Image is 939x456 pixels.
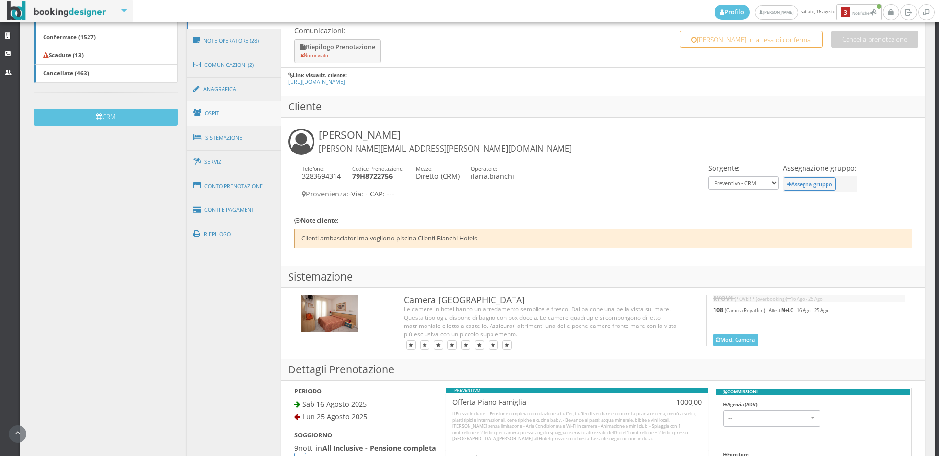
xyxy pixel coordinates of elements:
h4: 1000,00 [649,398,701,406]
span: sabato, 16 agosto [715,4,883,20]
b: Link visualiz. cliente: [293,71,347,79]
a: Confermate (1527) [34,28,178,46]
b: Scadute (13) [43,51,84,59]
button: 3Notifiche [836,4,882,20]
small: Mezzo: [416,165,433,172]
small: [PERSON_NAME][EMAIL_ADDRESS][PERSON_NAME][DOMAIN_NAME] [319,143,572,154]
p: Comunicazioni: [294,26,383,35]
button: Assegna gruppo [784,177,836,191]
b: Confermate (1527) [43,33,96,41]
small: (* OVER * (overbooking)) [735,296,787,302]
span: 9 [294,443,298,453]
h3: Sistemazione [281,266,925,288]
b: PERIODO [294,387,322,395]
a: Conto Prenotazione [187,174,282,199]
a: Ospiti [187,101,282,126]
button: -- [723,410,820,426]
img: BookingDesigner.com [7,1,106,21]
h3: Camera [GEOGRAPHIC_DATA] [404,295,686,305]
span: - CAP: --- [365,189,394,198]
div: Le camere in hotel hanno un arredamento semplice e fresco. Dal balcone una bella vista sul mare. ... [404,305,686,338]
h4: ilaria.bianchi [469,164,514,181]
h3: Cliente [281,96,925,118]
button: Riepilogo Prenotazione Non inviato [294,39,381,63]
div: PREVENTIVO [446,388,708,394]
span: Lun 25 Agosto 2025 [302,412,367,421]
label: Agenzia (ADV): [723,402,759,408]
b: COMMISSIONI [716,389,910,395]
h5: | [713,295,905,302]
b: All Inclusive - Pensione completa [322,443,436,453]
small: Allest. [769,307,793,314]
h4: Offerta Piano Famiglia [452,398,636,406]
h4: Sorgente: [708,164,779,172]
span: Via: [351,189,363,198]
img: 6d87e11da6e211eda11202402c1e1864.jpg [301,295,358,332]
button: Mod. Camera [713,334,758,346]
button: CRM [34,109,178,126]
li: Clienti ambasciatori ma vogliono piscina Clienti Bianchi Hotels [294,229,912,248]
a: Note Operatore (28) [187,28,282,53]
a: Sistemazione [187,125,282,151]
small: Operatore: [471,165,497,172]
a: Comunicazioni (2) [187,52,282,78]
small: 16 Ago - 25 Ago [791,296,823,302]
span: Provenienza: [302,189,349,198]
span: -- [728,414,809,423]
a: Servizi [187,150,282,174]
b: 3 [841,7,850,18]
h3: [PERSON_NAME] [319,129,572,154]
h4: 3283694314 [299,164,341,181]
div: Il Prezzo include: - Pensione completa con colazione a buffet, buffet di verdure e contorni a pra... [452,411,702,442]
small: (Camera Royal Inn) [725,307,765,314]
small: 16 Ago - 25 Ago [797,307,828,314]
b: Cancellate (463) [43,69,89,77]
h4: Diretto (CRM) [413,164,460,181]
b: M LC [781,307,793,314]
span: Sab 16 Agosto 2025 [302,399,367,409]
button: Cancella prenotazione [831,31,918,48]
b: Note cliente: [294,217,339,225]
b: RYOV1 [713,294,733,303]
small: Non inviato [300,52,328,59]
small: Telefono: [302,165,325,172]
a: Cancellate (463) [34,64,178,83]
b: 79H8722756 [352,172,393,181]
h4: Assegnazione gruppo: [783,164,857,172]
button: [PERSON_NAME] in attesa di conferma [680,31,823,48]
b: SOGGIORNO [294,431,332,439]
a: Riepilogo [187,221,282,247]
a: Anagrafica [187,77,282,102]
h3: Dettagli Prenotazione [281,359,925,381]
h5: | | [713,306,905,314]
a: Profilo [715,5,750,20]
a: Conti e Pagamenti [187,197,282,222]
h4: - [299,190,706,198]
a: [URL][DOMAIN_NAME] [288,78,345,85]
small: Codice Prenotazione: [352,165,404,172]
a: [PERSON_NAME] [755,5,798,20]
b: 108 [713,306,723,314]
b: + [785,307,788,314]
a: Scadute (13) [34,46,178,65]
